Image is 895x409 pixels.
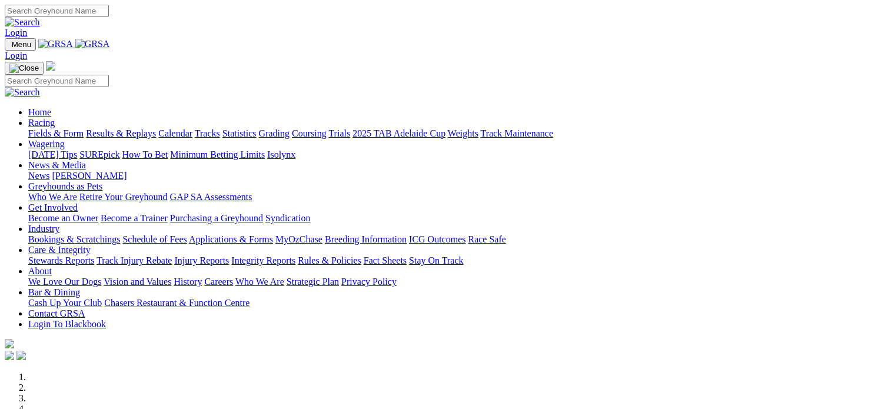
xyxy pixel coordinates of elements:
a: Strategic Plan [287,277,339,287]
a: Become an Owner [28,213,98,223]
a: Applications & Forms [189,234,273,244]
img: GRSA [38,39,73,49]
div: Wagering [28,149,890,160]
span: Menu [12,40,31,49]
a: Login [5,51,27,61]
a: Schedule of Fees [122,234,187,244]
img: facebook.svg [5,351,14,360]
a: Syndication [265,213,310,223]
img: Close [9,64,39,73]
a: Rules & Policies [298,255,361,265]
a: Track Injury Rebate [97,255,172,265]
a: About [28,266,52,276]
a: We Love Our Dogs [28,277,101,287]
a: Login [5,28,27,38]
a: Calendar [158,128,192,138]
a: Greyhounds as Pets [28,181,102,191]
a: Isolynx [267,149,295,159]
button: Toggle navigation [5,62,44,75]
a: News & Media [28,160,86,170]
a: Home [28,107,51,117]
a: Breeding Information [325,234,407,244]
a: How To Bet [122,149,168,159]
div: Racing [28,128,890,139]
a: News [28,171,49,181]
a: Grading [259,128,290,138]
a: Bar & Dining [28,287,80,297]
a: Trials [328,128,350,138]
a: Retire Your Greyhound [79,192,168,202]
a: Fact Sheets [364,255,407,265]
a: Minimum Betting Limits [170,149,265,159]
a: Results & Replays [86,128,156,138]
div: About [28,277,890,287]
button: Toggle navigation [5,38,36,51]
a: [DATE] Tips [28,149,77,159]
a: Injury Reports [174,255,229,265]
a: Statistics [222,128,257,138]
a: Get Involved [28,202,78,212]
div: Bar & Dining [28,298,890,308]
a: History [174,277,202,287]
a: Who We Are [28,192,77,202]
a: Track Maintenance [481,128,553,138]
a: Privacy Policy [341,277,397,287]
a: MyOzChase [275,234,322,244]
div: Get Involved [28,213,890,224]
a: Purchasing a Greyhound [170,213,263,223]
img: GRSA [75,39,110,49]
div: Care & Integrity [28,255,890,266]
a: Racing [28,118,55,128]
a: Cash Up Your Club [28,298,102,308]
a: Bookings & Scratchings [28,234,120,244]
a: Who We Are [235,277,284,287]
a: Stewards Reports [28,255,94,265]
input: Search [5,75,109,87]
a: SUREpick [79,149,119,159]
img: Search [5,17,40,28]
a: Fields & Form [28,128,84,138]
a: Tracks [195,128,220,138]
a: Coursing [292,128,327,138]
a: Race Safe [468,234,505,244]
input: Search [5,5,109,17]
div: News & Media [28,171,890,181]
img: logo-grsa-white.png [46,61,55,71]
a: Care & Integrity [28,245,91,255]
a: 2025 TAB Adelaide Cup [352,128,445,138]
a: Wagering [28,139,65,149]
a: Vision and Values [104,277,171,287]
a: Industry [28,224,59,234]
a: Careers [204,277,233,287]
div: Greyhounds as Pets [28,192,890,202]
a: Chasers Restaurant & Function Centre [104,298,249,308]
img: logo-grsa-white.png [5,339,14,348]
a: Stay On Track [409,255,463,265]
a: [PERSON_NAME] [52,171,127,181]
a: Contact GRSA [28,308,85,318]
a: GAP SA Assessments [170,192,252,202]
a: Integrity Reports [231,255,295,265]
a: Become a Trainer [101,213,168,223]
img: Search [5,87,40,98]
img: twitter.svg [16,351,26,360]
a: Login To Blackbook [28,319,106,329]
div: Industry [28,234,890,245]
a: Weights [448,128,478,138]
a: ICG Outcomes [409,234,465,244]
